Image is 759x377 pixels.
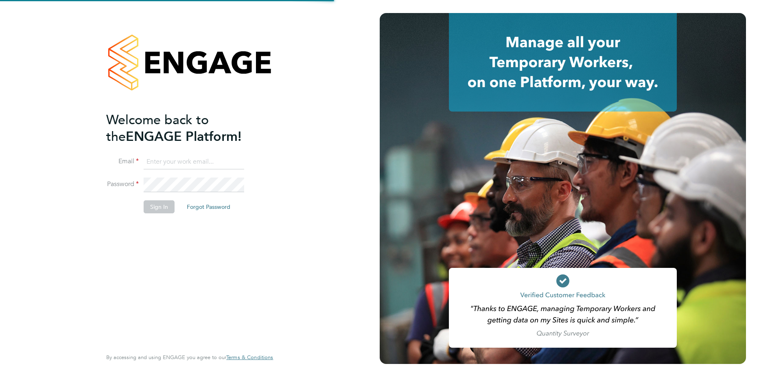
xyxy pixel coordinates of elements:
[144,155,244,169] input: Enter your work email...
[180,200,237,213] button: Forgot Password
[144,200,175,213] button: Sign In
[106,180,139,188] label: Password
[106,112,265,145] h2: ENGAGE Platform!
[106,157,139,166] label: Email
[226,354,273,361] a: Terms & Conditions
[106,354,273,361] span: By accessing and using ENGAGE you agree to our
[106,112,209,145] span: Welcome back to the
